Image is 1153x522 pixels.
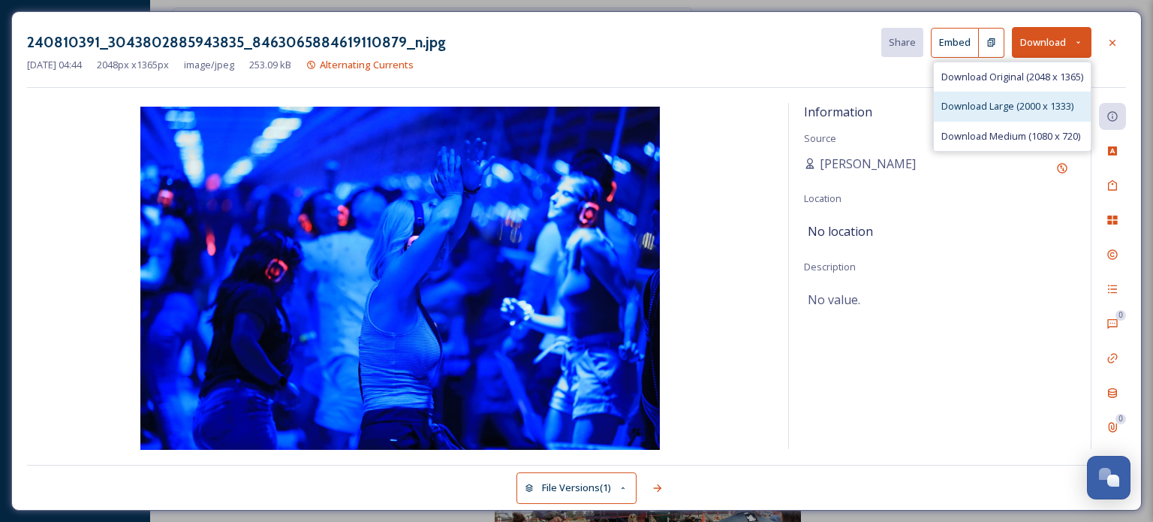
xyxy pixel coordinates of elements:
span: No value. [808,291,860,309]
span: Location [804,192,841,205]
span: Description [804,260,856,273]
span: [DATE] 04:44 [27,58,82,72]
span: No location [808,222,873,240]
button: File Versions(1) [516,472,637,503]
div: 0 [1115,310,1126,321]
span: 253.09 kB [249,58,291,72]
span: Source [804,131,836,145]
span: 2048 px x 1365 px [97,58,169,72]
span: image/jpeg [184,58,234,72]
img: 240810391_3043802885943835_8463065884619110879_n.jpg [27,107,773,453]
button: Embed [931,28,979,58]
button: Share [881,28,923,57]
span: [PERSON_NAME] [820,155,916,173]
span: Download Large (2000 x 1333) [941,99,1073,113]
span: Information [804,104,872,120]
span: Download Medium (1080 x 720) [941,129,1080,143]
span: Alternating Currents [320,58,414,71]
div: 0 [1115,414,1126,424]
button: Open Chat [1087,456,1130,499]
h3: 240810391_3043802885943835_8463065884619110879_n.jpg [27,32,446,53]
span: Download Original (2048 x 1365) [941,70,1083,84]
button: Download [1012,27,1091,58]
